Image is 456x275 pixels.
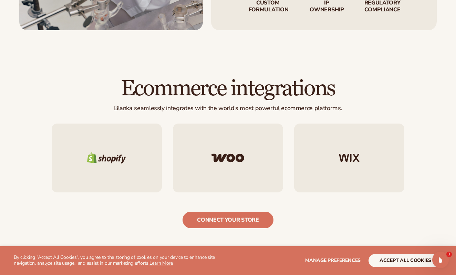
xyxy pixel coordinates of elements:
[305,254,361,267] button: Manage preferences
[305,257,361,264] span: Manage preferences
[14,255,221,266] p: By clicking "Accept All Cookies", you agree to the storing of cookies on your device to enhance s...
[19,77,437,100] h2: Ecommerce integrations
[149,260,173,266] a: Learn More
[446,252,452,257] span: 1
[183,212,273,228] a: connect your store
[369,254,442,267] button: accept all cookies
[19,104,437,112] p: Blanka seamlessly integrates with the world’s most powerful ecommerce platforms.
[432,252,449,268] iframe: Intercom live chat
[87,152,126,163] img: Shopify logo.
[339,154,360,162] img: Wix logo.
[211,154,244,162] img: Woo commerce logo.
